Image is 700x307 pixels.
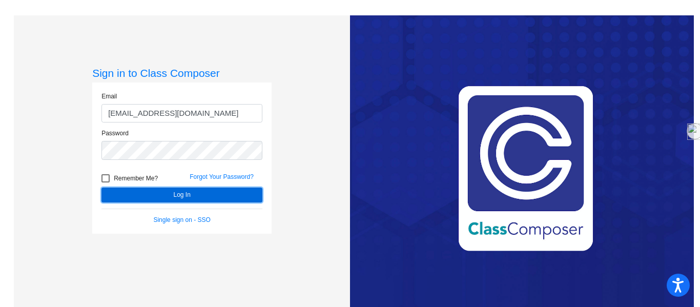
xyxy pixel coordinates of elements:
button: Log In [101,188,262,202]
a: Forgot Your Password? [190,173,254,180]
h3: Sign in to Class Composer [92,67,272,79]
label: Email [101,92,117,101]
label: Password [101,129,129,138]
span: Remember Me? [114,172,158,185]
a: Single sign on - SSO [153,216,210,223]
